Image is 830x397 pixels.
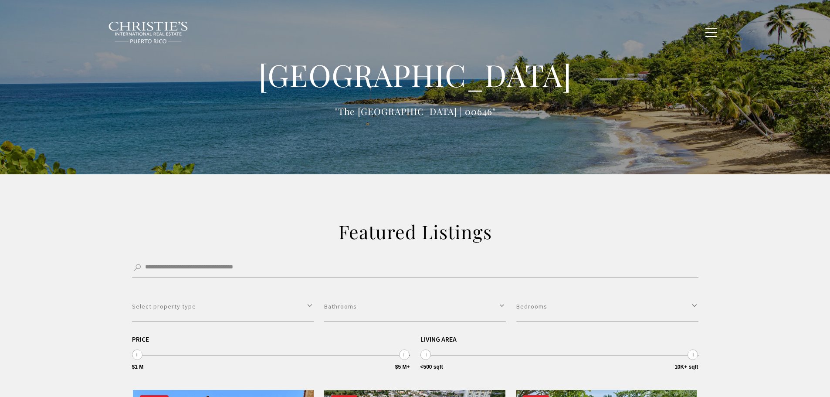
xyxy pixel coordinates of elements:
[516,292,698,322] button: Bedrooms
[420,364,443,370] span: <500 sqft
[674,364,698,370] span: 10K+ sqft
[241,56,589,94] h1: [GEOGRAPHIC_DATA]
[108,21,189,44] img: Christie's International Real Estate black text logo
[395,364,410,370] span: $5 M+
[324,292,506,322] button: Bathrooms
[228,220,603,244] h2: Featured Listings
[132,292,314,322] button: Select property type
[241,104,589,119] p: "The [GEOGRAPHIC_DATA] | 00646"
[132,364,144,370] span: $1 M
